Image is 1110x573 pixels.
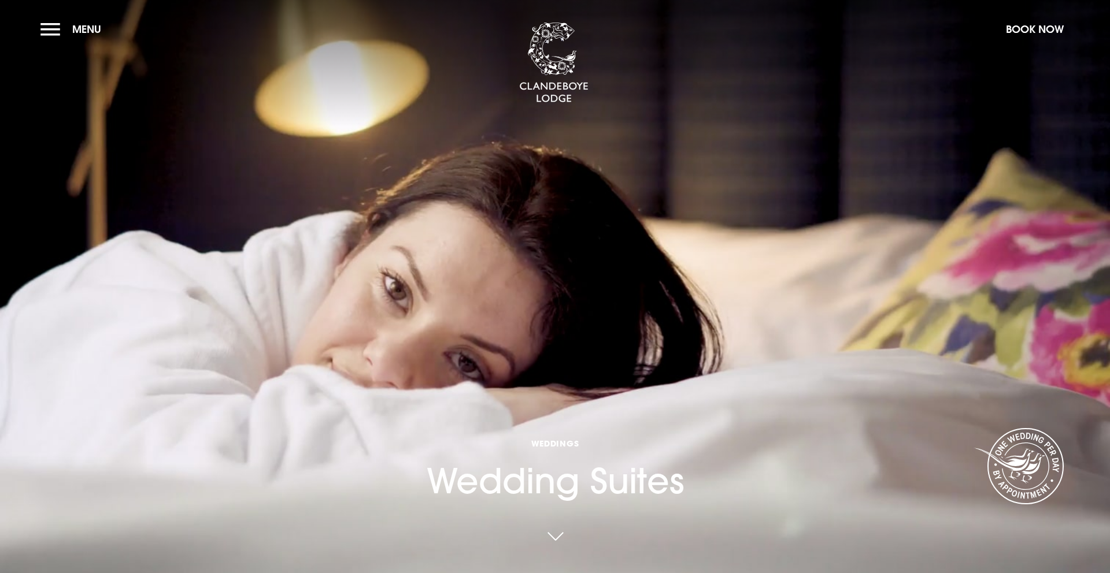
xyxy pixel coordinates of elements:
span: Menu [72,23,101,36]
button: Menu [40,17,107,42]
img: Clandeboye Lodge [519,23,589,103]
button: Book Now [1000,17,1070,42]
span: Weddings [427,438,684,449]
h1: Wedding Suites [427,438,684,501]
